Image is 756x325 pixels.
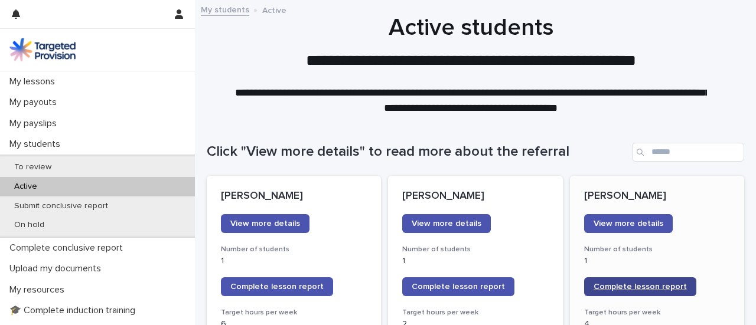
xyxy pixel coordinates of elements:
[632,143,744,162] input: Search
[5,139,70,150] p: My students
[221,256,367,266] p: 1
[5,242,132,254] p: Complete conclusive report
[207,14,735,42] h1: Active students
[5,305,145,316] p: 🎓 Complete induction training
[5,97,66,108] p: My payouts
[5,162,61,172] p: To review
[584,190,730,203] p: [PERSON_NAME]
[5,182,47,192] p: Active
[262,3,286,16] p: Active
[412,283,505,291] span: Complete lesson report
[402,214,491,233] a: View more details
[594,219,663,228] span: View more details
[9,38,76,61] img: M5nRWzHhSzIhMunXDL62
[5,118,66,129] p: My payslips
[207,143,627,160] h1: Click "View more details" to read more about the referral
[402,245,548,254] h3: Number of students
[5,263,110,274] p: Upload my documents
[402,308,548,317] h3: Target hours per week
[201,2,249,16] a: My students
[584,256,730,266] p: 1
[594,283,687,291] span: Complete lesson report
[230,283,324,291] span: Complete lesson report
[5,76,64,87] p: My lessons
[584,214,673,233] a: View more details
[584,308,730,317] h3: Target hours per week
[402,190,548,203] p: [PERSON_NAME]
[412,219,481,228] span: View more details
[5,220,54,230] p: On hold
[5,284,74,296] p: My resources
[221,245,367,254] h3: Number of students
[402,256,548,266] p: 1
[584,245,730,254] h3: Number of students
[402,277,514,296] a: Complete lesson report
[221,214,309,233] a: View more details
[5,201,118,211] p: Submit conclusive report
[230,219,300,228] span: View more details
[221,277,333,296] a: Complete lesson report
[584,277,696,296] a: Complete lesson report
[221,308,367,317] h3: Target hours per week
[221,190,367,203] p: [PERSON_NAME]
